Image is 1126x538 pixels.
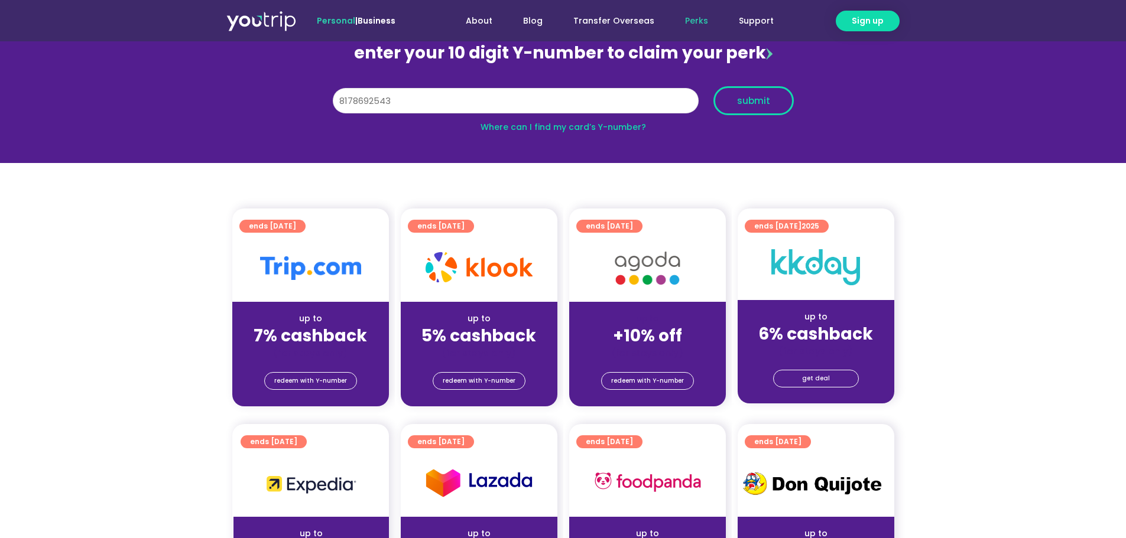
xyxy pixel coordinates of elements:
[410,312,548,325] div: up to
[601,372,694,390] a: redeem with Y-number
[576,220,642,233] a: ends [DATE]
[242,347,379,359] div: (for stays only)
[317,15,395,27] span: |
[327,38,800,69] div: enter your 10 digit Y-number to claim your perk
[250,435,297,448] span: ends [DATE]
[410,347,548,359] div: (for stays only)
[723,10,789,32] a: Support
[773,370,859,387] a: get deal
[317,15,355,27] span: Personal
[239,220,306,233] a: ends [DATE]
[745,435,811,448] a: ends [DATE]
[747,345,885,357] div: (for stays only)
[443,373,515,389] span: redeem with Y-number
[576,435,642,448] a: ends [DATE]
[637,312,658,324] span: up to
[713,86,794,115] button: submit
[745,220,829,233] a: ends [DATE]2025
[754,435,801,448] span: ends [DATE]
[670,10,723,32] a: Perks
[737,96,770,105] span: submit
[586,435,633,448] span: ends [DATE]
[852,15,884,27] span: Sign up
[333,88,699,114] input: 10 digit Y-number (e.g. 8123456789)
[558,10,670,32] a: Transfer Overseas
[358,15,395,27] a: Business
[417,220,465,233] span: ends [DATE]
[754,220,819,233] span: ends [DATE]
[408,220,474,233] a: ends [DATE]
[242,312,379,325] div: up to
[508,10,558,32] a: Blog
[427,10,789,32] nav: Menu
[450,10,508,32] a: About
[249,220,296,233] span: ends [DATE]
[801,221,819,231] span: 2025
[586,220,633,233] span: ends [DATE]
[613,324,682,347] strong: +10% off
[264,372,357,390] a: redeem with Y-number
[241,435,307,448] a: ends [DATE]
[408,435,474,448] a: ends [DATE]
[481,121,646,133] a: Where can I find my card’s Y-number?
[758,322,873,345] strong: 6% cashback
[333,86,794,124] form: Y Number
[417,435,465,448] span: ends [DATE]
[836,11,900,31] a: Sign up
[274,373,347,389] span: redeem with Y-number
[421,324,536,347] strong: 5% cashback
[579,347,716,359] div: (for stays only)
[433,372,525,390] a: redeem with Y-number
[802,370,830,387] span: get deal
[747,311,885,323] div: up to
[611,373,684,389] span: redeem with Y-number
[254,324,367,347] strong: 7% cashback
